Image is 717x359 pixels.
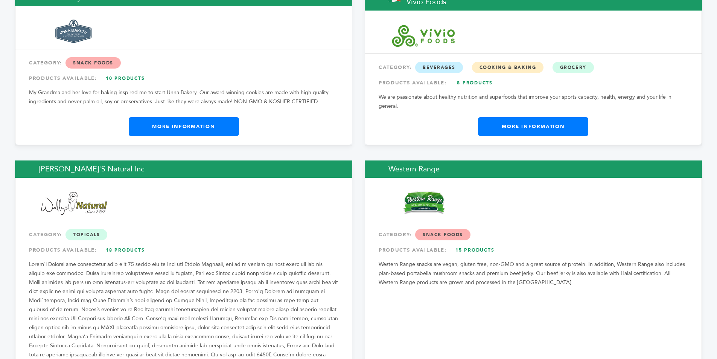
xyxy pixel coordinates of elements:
[29,243,338,257] div: PRODUCTS AVAILABLE:
[365,160,702,178] h2: Western Range
[379,260,688,287] p: Western Range snacks are vegan, gluten free, non-GMO and a great source of protein. In addition, ...
[99,243,152,257] a: 18 Products
[39,191,109,216] img: Wally's Natural Inc
[29,72,338,85] div: PRODUCTS AVAILABLE:
[15,160,352,178] h2: [PERSON_NAME]'s Natural Inc
[379,243,688,257] div: PRODUCTS AVAILABLE:
[379,76,688,90] div: PRODUCTS AVAILABLE:
[553,62,594,73] span: Grocery
[379,93,688,111] p: We are passionate about healthy nutrition and superfoods that improve your sports capacity, healt...
[415,229,470,240] span: Snack Foods
[379,228,688,241] div: CATEGORY:
[389,191,458,216] img: Western Range
[129,117,239,136] a: More Information
[29,228,338,241] div: CATEGORY:
[29,88,338,106] p: My Grandma and her love for baking inspired me to start Unna Bakery. Our award winning cookies ar...
[39,20,109,43] img: Unna Bakery
[65,57,121,69] span: Snack Foods
[379,61,688,74] div: CATEGORY:
[99,72,152,85] a: 10 Products
[449,243,501,257] a: 15 Products
[449,76,501,90] a: 8 Products
[415,62,463,73] span: Beverages
[65,229,107,240] span: Topicals
[29,56,338,70] div: CATEGORY:
[389,23,458,49] img: Vivio Foods
[472,62,544,73] span: Cooking & Baking
[478,117,588,136] a: More Information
